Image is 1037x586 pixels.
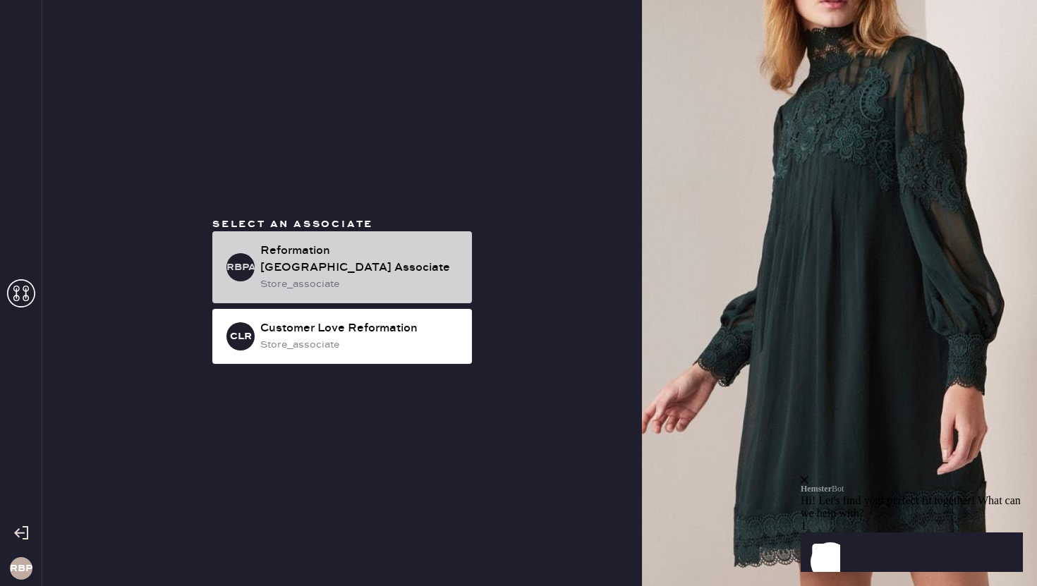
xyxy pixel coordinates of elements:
[260,276,461,292] div: store_associate
[212,218,373,231] span: Select an associate
[260,337,461,353] div: store_associate
[226,262,255,272] h3: RBPA
[10,563,32,573] h3: RBP
[260,320,461,337] div: Customer Love Reformation
[260,243,461,276] div: Reformation [GEOGRAPHIC_DATA] Associate
[801,390,1033,583] iframe: Front Chat
[230,331,252,341] h3: CLR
